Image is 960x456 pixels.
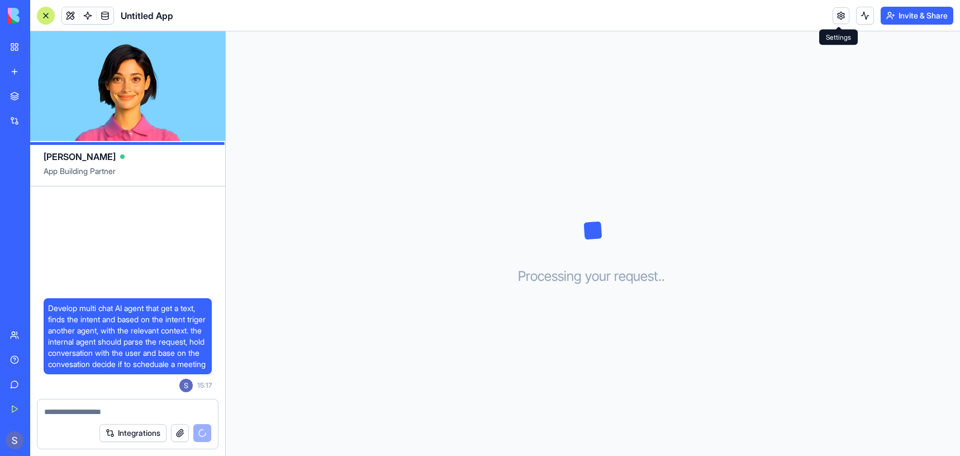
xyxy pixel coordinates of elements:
span: . [658,267,662,285]
span: Untitled App [121,9,173,22]
button: Integrations [99,424,167,442]
span: . [662,267,665,285]
img: logo [8,8,77,23]
h3: Processing your request [518,267,668,285]
span: App Building Partner [44,166,212,186]
span: [PERSON_NAME] [44,150,116,163]
span: 15:17 [197,381,212,390]
div: Settings [819,30,858,45]
button: Invite & Share [881,7,953,25]
img: ACg8ocLtkE8u9Fpk5f7KsV0czHsOwVBtuX3qzcYQDWJmaM3fVrXyJw=s96-c [6,431,23,449]
img: ACg8ocLtkE8u9Fpk5f7KsV0czHsOwVBtuX3qzcYQDWJmaM3fVrXyJw=s96-c [179,379,193,392]
span: Develop multi chat AI agent that get a text, finds the intent and based on the intent triger anot... [48,303,207,370]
